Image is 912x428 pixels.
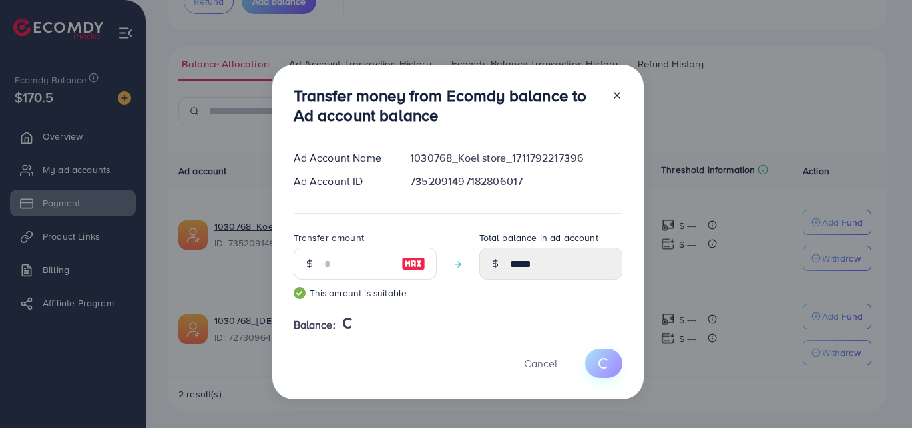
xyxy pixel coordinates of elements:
div: Ad Account Name [283,150,400,166]
div: 7352091497182806017 [399,174,632,189]
button: Cancel [507,349,574,377]
label: Total balance in ad account [479,231,598,244]
img: guide [294,287,306,299]
span: Balance: [294,317,336,333]
div: Ad Account ID [283,174,400,189]
label: Transfer amount [294,231,364,244]
iframe: Chat [855,368,902,418]
div: 1030768_Koel store_1711792217396 [399,150,632,166]
h3: Transfer money from Ecomdy balance to Ad account balance [294,86,601,125]
img: image [401,256,425,272]
span: Cancel [524,356,557,371]
small: This amount is suitable [294,286,437,300]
